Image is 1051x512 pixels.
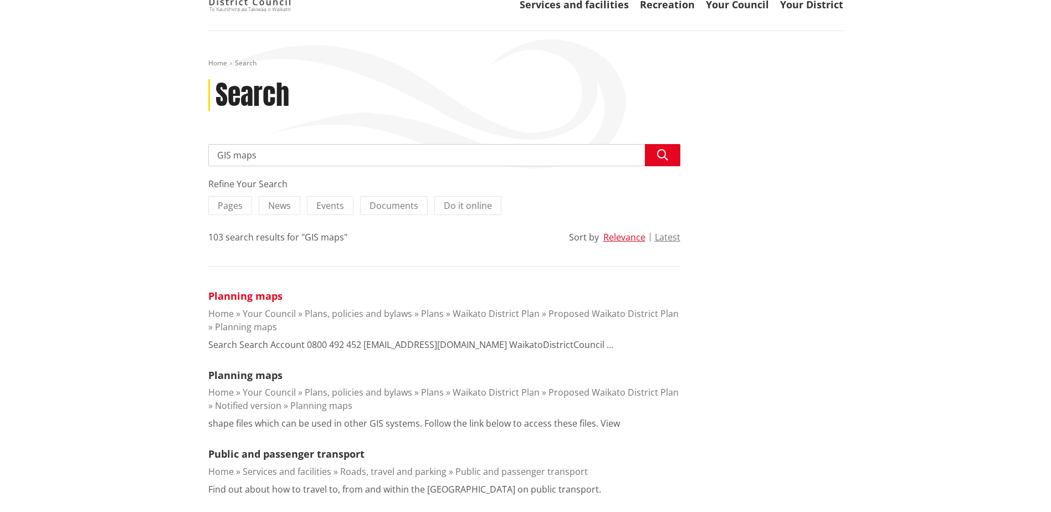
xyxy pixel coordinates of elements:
[235,58,257,68] span: Search
[305,308,412,320] a: Plans, policies and bylaws
[218,199,243,212] span: Pages
[243,386,296,398] a: Your Council
[243,465,331,478] a: Services and facilities
[370,199,418,212] span: Documents
[421,386,444,398] a: Plans
[455,465,588,478] a: Public and passenger transport
[216,79,289,111] h1: Search
[290,400,352,412] a: Planning maps
[208,58,227,68] a: Home
[655,232,680,242] button: Latest
[243,308,296,320] a: Your Council
[208,144,680,166] input: Search input
[215,400,281,412] a: Notified version
[453,386,540,398] a: Waikato District Plan
[208,338,613,351] p: Search Search Account 0800 492 452 [EMAIL_ADDRESS][DOMAIN_NAME] WaikatoDistrictCouncil ...
[548,308,679,320] a: Proposed Waikato District Plan
[208,177,680,191] div: Refine Your Search
[208,417,620,430] p: shape files which can be used in other GIS systems. Follow the link below to access these files. ...
[208,386,234,398] a: Home
[305,386,412,398] a: Plans, policies and bylaws
[316,199,344,212] span: Events
[268,199,291,212] span: News
[208,289,283,303] a: Planning maps
[444,199,492,212] span: Do it online
[208,368,283,382] a: Planning maps
[208,483,601,496] p: Find out about how to travel to, from and within the [GEOGRAPHIC_DATA] on public transport.
[548,386,679,398] a: Proposed Waikato District Plan
[208,465,234,478] a: Home
[569,231,599,244] div: Sort by
[208,308,234,320] a: Home
[340,465,447,478] a: Roads, travel and parking
[1000,465,1040,505] iframe: Messenger Launcher
[208,447,365,460] a: Public and passenger transport
[208,59,843,68] nav: breadcrumb
[208,231,347,244] div: 103 search results for "GIS maps"
[215,321,277,333] a: Planning maps
[603,232,645,242] button: Relevance
[421,308,444,320] a: Plans
[453,308,540,320] a: Waikato District Plan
